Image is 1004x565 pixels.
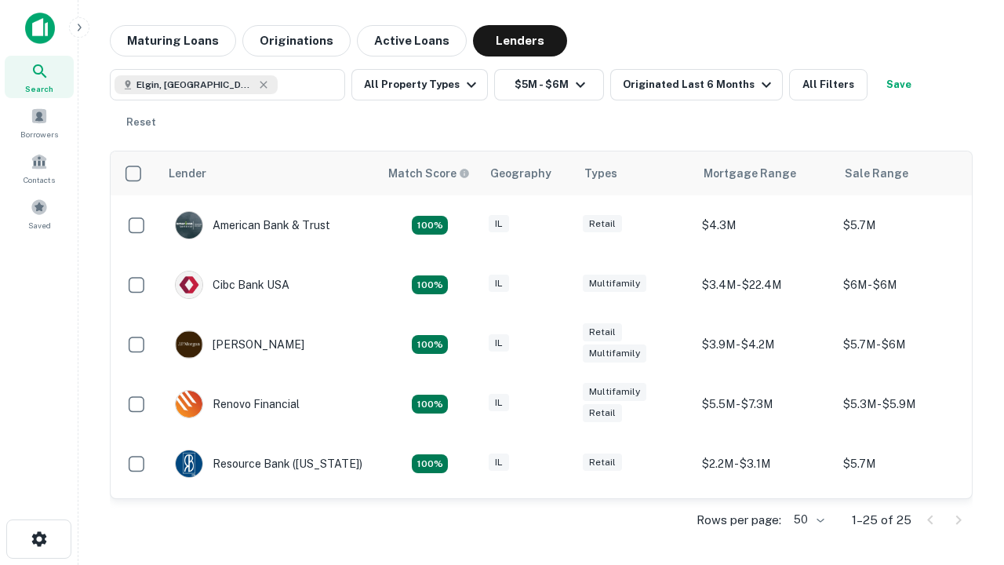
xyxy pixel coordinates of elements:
div: IL [489,454,509,472]
td: $3.9M - $4.2M [694,315,835,374]
img: picture [176,450,202,477]
a: Contacts [5,147,74,189]
div: Geography [490,164,551,183]
span: Saved [28,219,51,231]
button: Lenders [473,25,567,56]
div: Retail [583,454,622,472]
div: Capitalize uses an advanced AI algorithm to match your search with the best lender. The match sco... [388,165,470,182]
td: $4.3M [694,195,835,255]
button: Save your search to get updates of matches that match your search criteria. [874,69,924,100]
div: Matching Properties: 4, hasApolloMatch: undefined [412,335,448,354]
td: $5.3M - $5.9M [835,374,977,434]
div: Types [584,164,617,183]
th: Types [575,151,694,195]
td: $3.4M - $22.4M [694,255,835,315]
a: Borrowers [5,101,74,144]
td: $6M - $6M [835,255,977,315]
div: Retail [583,323,622,341]
div: [PERSON_NAME] [175,330,304,359]
th: Mortgage Range [694,151,835,195]
div: Multifamily [583,344,646,363]
div: Mortgage Range [704,164,796,183]
iframe: Chat Widget [926,389,1004,465]
button: Active Loans [357,25,467,56]
div: IL [489,215,509,233]
td: $5.7M [835,195,977,255]
div: Cibc Bank USA [175,271,289,299]
td: $5.7M [835,434,977,494]
div: Matching Properties: 4, hasApolloMatch: undefined [412,275,448,294]
button: Maturing Loans [110,25,236,56]
button: Originations [242,25,351,56]
td: $5.5M - $7.3M [694,374,835,434]
div: Resource Bank ([US_STATE]) [175,450,362,478]
span: Contacts [24,173,55,186]
div: Renovo Financial [175,390,300,418]
th: Sale Range [835,151,977,195]
span: Search [25,82,53,95]
th: Capitalize uses an advanced AI algorithm to match your search with the best lender. The match sco... [379,151,481,195]
div: 50 [788,508,827,531]
a: Saved [5,192,74,235]
div: Matching Properties: 4, hasApolloMatch: undefined [412,395,448,414]
h6: Match Score [388,165,467,182]
div: Retail [583,215,622,233]
div: Sale Range [845,164,908,183]
div: Matching Properties: 7, hasApolloMatch: undefined [412,216,448,235]
img: picture [176,331,202,358]
th: Geography [481,151,575,195]
div: IL [489,334,509,352]
div: Lender [169,164,206,183]
div: Matching Properties: 4, hasApolloMatch: undefined [412,454,448,473]
p: 1–25 of 25 [852,511,911,530]
div: IL [489,275,509,293]
th: Lender [159,151,379,195]
img: capitalize-icon.png [25,13,55,44]
div: Multifamily [583,275,646,293]
span: Borrowers [20,128,58,140]
button: All Filters [789,69,868,100]
a: Search [5,56,74,98]
button: Reset [116,107,166,138]
div: Retail [583,404,622,422]
img: picture [176,272,202,298]
td: $5.7M - $6M [835,315,977,374]
img: picture [176,391,202,417]
span: Elgin, [GEOGRAPHIC_DATA], [GEOGRAPHIC_DATA] [136,78,254,92]
td: $5.6M [835,494,977,553]
div: IL [489,394,509,412]
button: Originated Last 6 Months [610,69,783,100]
div: Multifamily [583,383,646,401]
div: American Bank & Trust [175,211,330,239]
button: $5M - $6M [494,69,604,100]
div: Originated Last 6 Months [623,75,776,94]
td: $2.2M - $3.1M [694,434,835,494]
td: $4M [694,494,835,553]
p: Rows per page: [697,511,781,530]
button: All Property Types [351,69,488,100]
img: picture [176,212,202,239]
